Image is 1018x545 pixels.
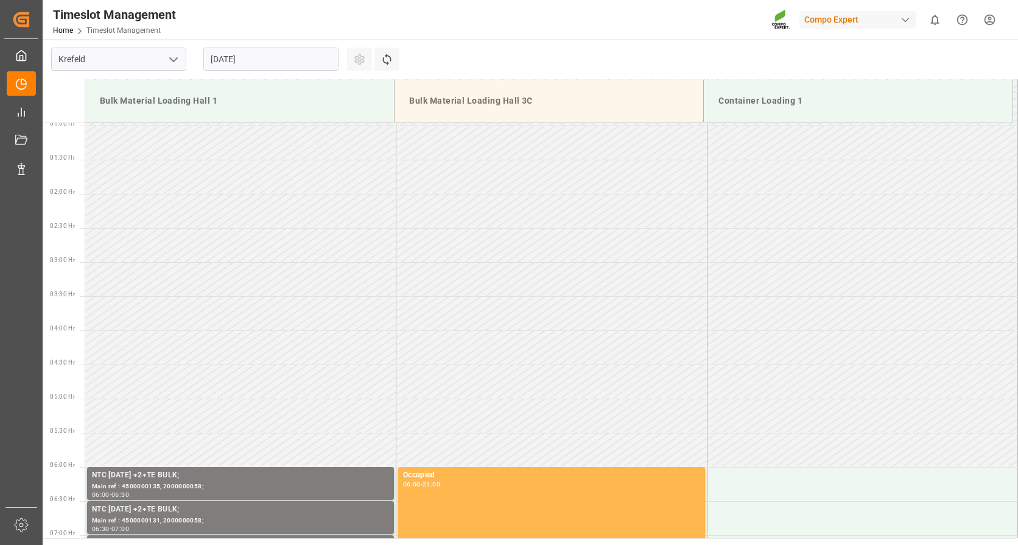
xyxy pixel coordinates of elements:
div: NTC [DATE] +2+TE BULK; [92,469,389,482]
span: 01:00 Hr [50,120,75,127]
div: Main ref : 4500000135, 2000000058; [92,482,389,492]
span: 06:00 Hr [50,461,75,468]
div: Container Loading 1 [714,90,1003,112]
input: DD.MM.YYYY [203,48,339,71]
span: 02:30 Hr [50,223,75,229]
button: open menu [164,50,182,69]
div: - [110,526,111,532]
span: 01:30 Hr [50,154,75,161]
div: 06:00 [92,492,110,497]
div: 06:30 [111,492,129,497]
span: 04:30 Hr [50,359,75,366]
span: 05:00 Hr [50,393,75,400]
input: Type to search/select [51,48,186,71]
div: Timeslot Management [53,5,176,24]
span: 03:30 Hr [50,291,75,297]
div: Occupied [403,469,700,482]
button: Compo Expert [799,8,921,31]
div: 07:00 [111,526,129,532]
div: 06:00 [403,482,421,487]
span: 06:30 Hr [50,496,75,502]
div: Bulk Material Loading Hall 1 [95,90,384,112]
button: show 0 new notifications [921,6,949,34]
span: 05:30 Hr [50,427,75,434]
div: 21:00 [423,482,440,487]
img: Screenshot%202023-09-29%20at%2010.02.21.png_1712312052.png [771,9,791,30]
span: 04:00 Hr [50,325,75,332]
a: Home [53,26,73,35]
button: Help Center [949,6,976,34]
div: Compo Expert [799,11,916,29]
div: - [110,492,111,497]
div: - [421,482,423,487]
span: 07:00 Hr [50,530,75,536]
span: 02:00 Hr [50,188,75,195]
div: NTC [DATE] +2+TE BULK; [92,504,389,516]
div: Main ref : 4500000131, 2000000058; [92,516,389,526]
span: 03:00 Hr [50,257,75,263]
div: 06:30 [92,526,110,532]
div: Bulk Material Loading Hall 3C [404,90,693,112]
